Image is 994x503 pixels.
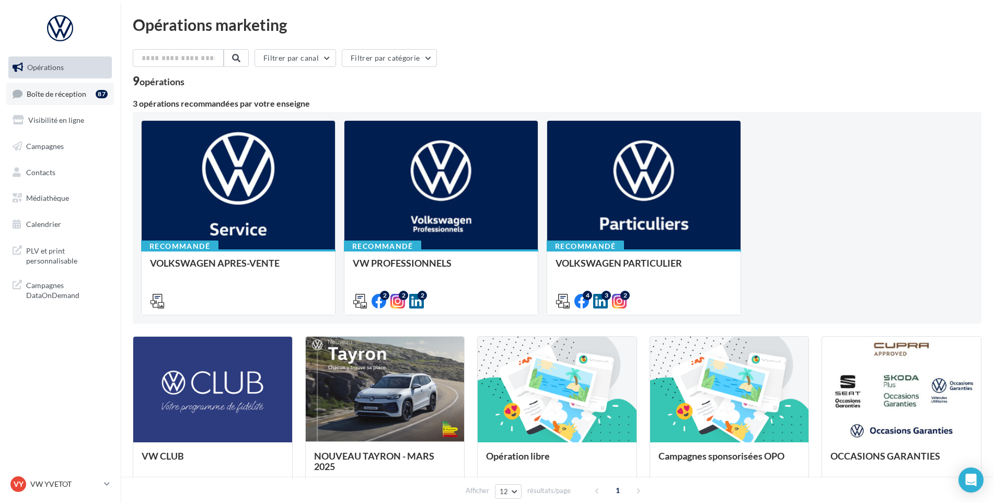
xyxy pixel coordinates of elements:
p: VW YVETOT [30,479,100,489]
span: NOUVEAU TAYRON - MARS 2025 [314,450,434,472]
div: Recommandé [141,241,218,252]
div: opérations [140,77,184,86]
span: VW PROFESSIONNELS [353,257,452,269]
span: VY [14,479,24,489]
button: 12 [495,484,522,499]
button: Filtrer par canal [255,49,336,67]
a: PLV et print personnalisable [6,239,114,270]
span: Campagnes [26,142,64,151]
a: Campagnes DataOnDemand [6,274,114,305]
div: 87 [96,90,108,98]
span: Campagnes DataOnDemand [26,278,108,301]
a: VY VW YVETOT [8,474,112,494]
span: PLV et print personnalisable [26,244,108,266]
div: Recommandé [547,241,624,252]
span: Médiathèque [26,193,69,202]
span: VW CLUB [142,450,184,462]
a: Médiathèque [6,187,114,209]
span: Opérations [27,63,64,72]
span: Calendrier [26,220,61,228]
div: 2 [380,291,389,300]
a: Contacts [6,162,114,184]
span: Campagnes sponsorisées OPO [658,450,784,462]
span: OCCASIONS GARANTIES [830,450,940,462]
a: Visibilité en ligne [6,109,114,131]
span: Contacts [26,167,55,176]
div: 2 [399,291,408,300]
span: 12 [500,487,508,496]
div: 3 opérations recommandées par votre enseigne [133,99,981,108]
div: 3 [602,291,611,300]
span: 1 [609,482,626,499]
button: Filtrer par catégorie [342,49,437,67]
div: 2 [620,291,630,300]
span: Afficher [466,486,489,496]
span: Opération libre [486,450,550,462]
a: Campagnes [6,135,114,157]
div: 9 [133,75,184,87]
span: Boîte de réception [27,89,86,98]
div: 2 [418,291,427,300]
div: 4 [583,291,592,300]
span: résultats/page [527,486,571,496]
a: Opérations [6,56,114,78]
span: Visibilité en ligne [28,116,84,124]
a: Calendrier [6,213,114,235]
div: Recommandé [344,241,421,252]
span: VOLKSWAGEN APRES-VENTE [150,257,280,269]
div: Opérations marketing [133,17,981,32]
a: Boîte de réception87 [6,83,114,105]
div: Open Intercom Messenger [958,467,984,493]
span: VOLKSWAGEN PARTICULIER [556,257,682,269]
